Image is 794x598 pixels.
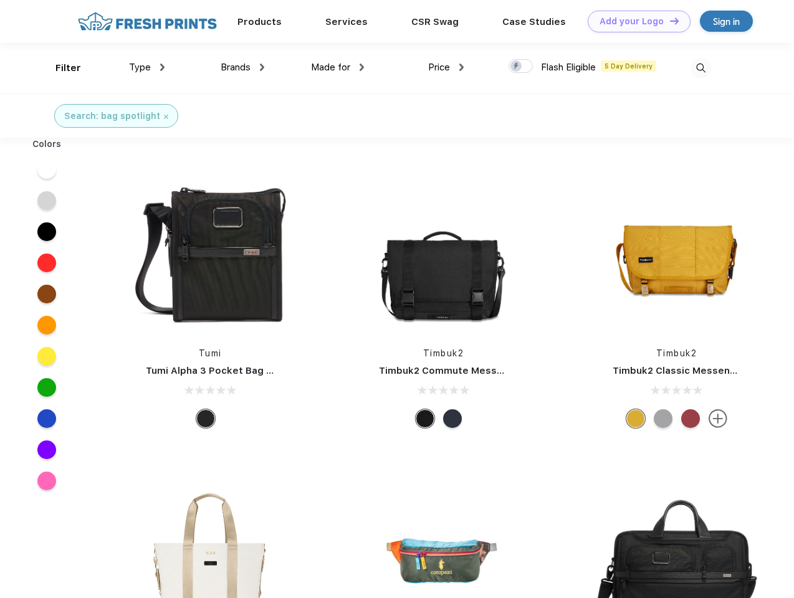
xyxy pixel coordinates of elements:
[594,169,760,335] img: func=resize&h=266
[613,365,767,376] a: Timbuk2 Classic Messenger Bag
[428,62,450,73] span: Price
[443,409,462,428] div: Eco Nautical
[146,365,292,376] a: Tumi Alpha 3 Pocket Bag Small
[311,62,350,73] span: Made for
[64,110,160,123] div: Search: bag spotlight
[600,16,664,27] div: Add your Logo
[196,409,215,428] div: Black
[670,17,679,24] img: DT
[709,409,727,428] img: more.svg
[260,64,264,71] img: dropdown.png
[681,409,700,428] div: Eco Bookish
[626,409,645,428] div: Eco Amber
[691,58,711,78] img: desktop_search.svg
[129,62,151,73] span: Type
[221,62,251,73] span: Brands
[541,62,596,73] span: Flash Eligible
[360,169,526,335] img: func=resize&h=266
[160,64,165,71] img: dropdown.png
[237,16,282,27] a: Products
[416,409,434,428] div: Eco Black
[55,61,81,75] div: Filter
[423,348,464,358] a: Timbuk2
[127,169,293,335] img: func=resize&h=266
[713,14,740,29] div: Sign in
[23,138,71,151] div: Colors
[656,348,697,358] a: Timbuk2
[379,365,546,376] a: Timbuk2 Commute Messenger Bag
[654,409,672,428] div: Eco Rind Pop
[74,11,221,32] img: fo%20logo%202.webp
[459,64,464,71] img: dropdown.png
[601,60,656,72] span: 5 Day Delivery
[360,64,364,71] img: dropdown.png
[700,11,753,32] a: Sign in
[164,115,168,119] img: filter_cancel.svg
[199,348,222,358] a: Tumi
